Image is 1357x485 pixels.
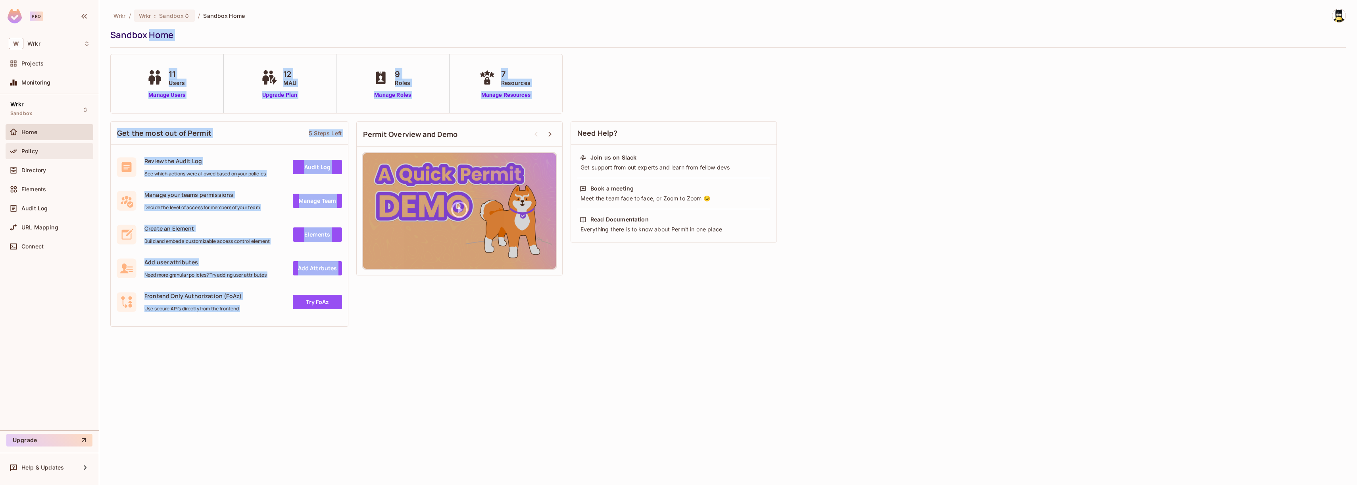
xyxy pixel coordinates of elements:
li: / [129,12,131,19]
span: Sandbox [159,12,184,19]
div: Book a meeting [590,185,634,192]
span: Home [21,129,38,135]
span: 11 [169,68,185,80]
span: 7 [501,68,530,80]
img: Santhosh Kumar [1332,9,1345,22]
span: Projects [21,60,44,67]
span: Roles [395,79,410,87]
span: Monitoring [21,79,51,86]
span: URL Mapping [21,224,58,231]
span: Permit Overview and Demo [363,129,458,139]
span: Need Help? [577,128,618,138]
span: Build and embed a customizable access control element [144,238,270,244]
span: Sandbox [10,110,32,117]
div: Meet the team face to face, or Zoom to Zoom 😉 [580,194,768,202]
span: MAU [283,79,296,87]
a: Audit Log [293,160,342,174]
div: Everything there is to know about Permit in one place [580,225,768,233]
span: Get the most out of Permit [117,128,211,138]
span: Policy [21,148,38,154]
span: Sandbox Home [203,12,245,19]
span: Workspace: Wrkr [27,40,40,47]
a: Manage Users [145,91,189,99]
a: Try FoAz [293,295,342,309]
span: Frontend Only Authorization (FoAz) [144,292,242,300]
span: Users [169,79,185,87]
div: Join us on Slack [590,154,636,162]
span: Review the Audit Log [144,157,266,165]
a: Elements [293,227,342,242]
span: Need more granular policies? Try adding user attributes [144,272,267,278]
a: Upgrade Plan [259,91,300,99]
div: Get support from out experts and learn from fellow devs [580,164,768,171]
a: Add Attrbutes [293,261,342,275]
span: 9 [395,68,410,80]
span: Help & Updates [21,464,64,471]
img: SReyMgAAAABJRU5ErkJggg== [8,9,22,23]
span: Wrkr [139,12,151,19]
span: W [9,38,23,49]
button: Upgrade [6,434,92,447]
span: Manage your teams permissions [144,191,260,198]
div: 5 Steps Left [309,129,342,137]
span: the active workspace [113,12,126,19]
span: : [154,13,156,19]
span: Add user attributes [144,258,267,266]
span: Elements [21,186,46,192]
span: Directory [21,167,46,173]
span: See which actions were allowed based on your policies [144,171,266,177]
a: Manage Resources [477,91,534,99]
li: / [198,12,200,19]
span: Use secure API's directly from the frontend [144,306,242,312]
a: Manage Roles [371,91,414,99]
a: Manage Team [293,194,342,208]
span: Create an Element [144,225,270,232]
div: Sandbox Home [110,29,1342,41]
div: Read Documentation [590,216,649,223]
span: Connect [21,243,44,250]
span: Decide the level of access for members of your team [144,204,260,211]
span: 12 [283,68,296,80]
span: Wrkr [10,101,24,108]
div: Pro [30,12,43,21]
span: Audit Log [21,205,48,212]
span: Resources [501,79,530,87]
